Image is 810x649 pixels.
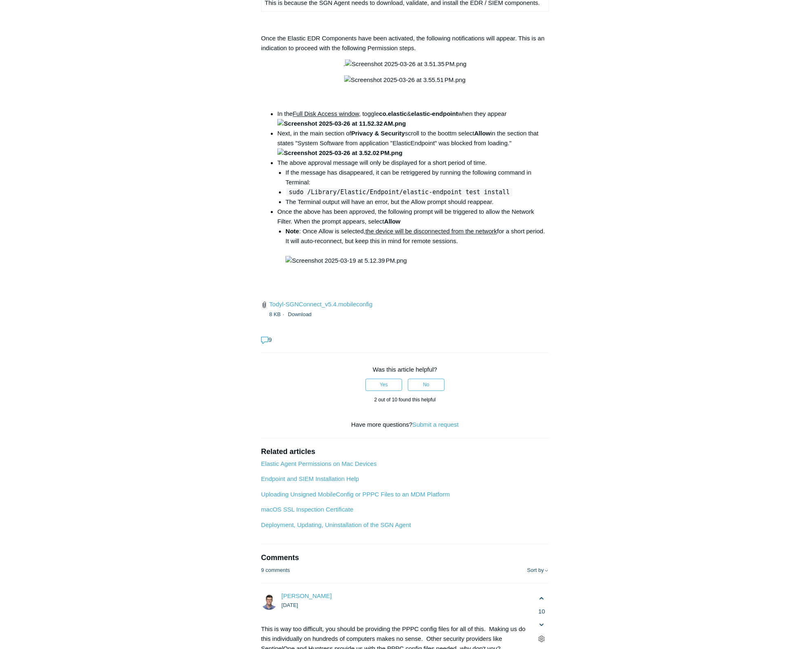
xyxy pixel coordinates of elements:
a: Submit a request [412,421,458,428]
strong: Allow [384,218,401,225]
li: If the message has disappeared, it can be retriggered by running the following command in Terminal: [285,168,549,187]
strong: Note [285,228,299,235]
img: Screenshot 2025-03-26 at 3.51.35 PM.png [345,59,466,69]
h2: Related articles [261,446,549,457]
button: Comment actions [535,631,549,646]
a: [PERSON_NAME] [281,592,332,599]
a: Uploading Unsigned MobileConfig or PPPC Files to an MDM Platform [261,491,450,498]
strong: co.elastic [379,110,407,117]
div: Have more questions? [261,420,549,430]
li: : Once Allow is selected, for a short period. It will auto-reconnect, but keep this in mind for r... [285,226,549,266]
button: This comment was not helpful [535,617,549,631]
span: the device will be disconnected from the network [365,228,497,235]
a: macOS SSL Inspection Certificate [261,506,353,513]
a: Endpoint and SIEM Installation Help [261,475,359,482]
span: Was this article helpful? [373,366,437,373]
strong: elastic-endpoint [411,110,458,117]
img: Screenshot 2025-03-26 at 11.52.32 AM.png [277,119,406,128]
span: 9 [261,336,272,343]
button: Sort by [527,567,549,574]
a: Deployment, Updating, Uninstallation of the SGN Agent [261,521,411,528]
img: Screenshot 2025-03-26 at 3.55.51 PM.png [344,75,465,85]
p: . [261,59,549,69]
p: Once the Elastic EDR Components have been activated, the following notifications will appear. Thi... [261,33,549,53]
span: 10 [535,607,549,616]
button: This article was helpful [365,379,402,391]
li: Once the above has been approved, the following prompt will be triggered to allow the Network Fil... [277,207,549,266]
a: Elastic Agent Permissions on Mac Devices [261,460,376,467]
a: Download [288,311,312,317]
button: This article was not helpful [408,379,445,391]
span: Full Disk Access window [293,110,359,117]
p: 9 comments [261,566,290,574]
strong: Privacy & Security [351,130,405,137]
span: 2 out of 10 found this helpful [374,397,436,403]
span: 8 KB [269,311,286,317]
time: 05/26/2023, 08:22 [281,602,298,608]
h2: Comments [261,552,549,563]
button: This comment was helpful [535,591,549,606]
li: The Terminal output will have an error, but the Allow prompt should reappear. [285,197,549,207]
li: Next, in the main section of scroll to the boottm select in the section that states "System Softw... [277,128,549,158]
li: The above approval message will only be displayed for a short period of time. [277,158,549,207]
li: In the , toggle & when they appear [277,109,549,128]
code: sudo /Library/Elastic/Endpoint/elastic-endpoint test install [286,188,512,196]
span: ryan grimes [281,592,332,599]
strong: Allow [474,130,491,137]
a: Todyl-SGNConnect_v5.4.mobileconfig [269,301,372,308]
img: Screenshot 2025-03-19 at 5.12.39 PM.png [285,256,407,266]
img: Screenshot 2025-03-26 at 3.52.02 PM.png [277,148,403,158]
